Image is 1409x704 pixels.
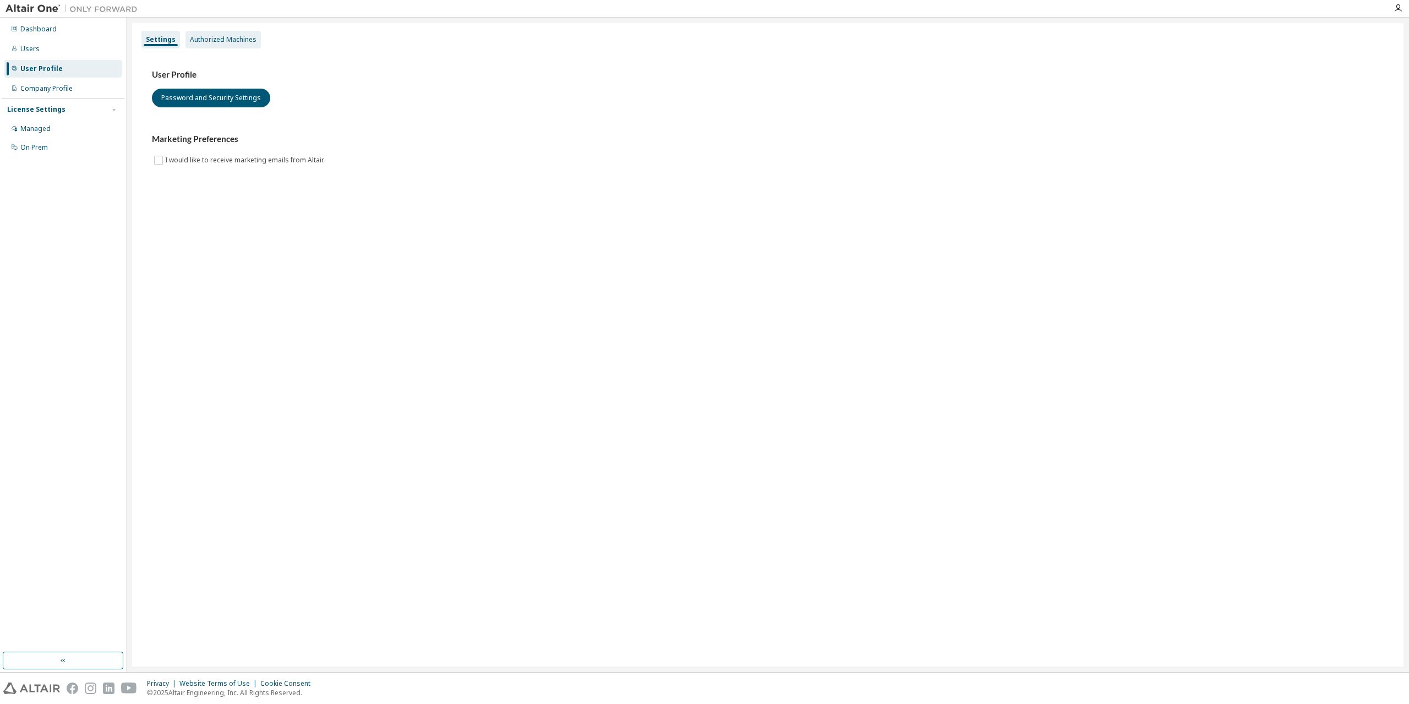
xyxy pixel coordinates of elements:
[165,154,326,167] label: I would like to receive marketing emails from Altair
[20,143,48,152] div: On Prem
[121,683,137,694] img: youtube.svg
[103,683,114,694] img: linkedin.svg
[20,84,73,93] div: Company Profile
[7,105,65,114] div: License Settings
[67,683,78,694] img: facebook.svg
[20,124,51,133] div: Managed
[20,45,40,53] div: Users
[260,679,317,688] div: Cookie Consent
[147,679,179,688] div: Privacy
[20,64,63,73] div: User Profile
[152,134,1384,145] h3: Marketing Preferences
[85,683,96,694] img: instagram.svg
[146,35,176,44] div: Settings
[190,35,256,44] div: Authorized Machines
[3,683,60,694] img: altair_logo.svg
[152,89,270,107] button: Password and Security Settings
[152,69,1384,80] h3: User Profile
[147,688,317,697] p: © 2025 Altair Engineering, Inc. All Rights Reserved.
[20,25,57,34] div: Dashboard
[179,679,260,688] div: Website Terms of Use
[6,3,143,14] img: Altair One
